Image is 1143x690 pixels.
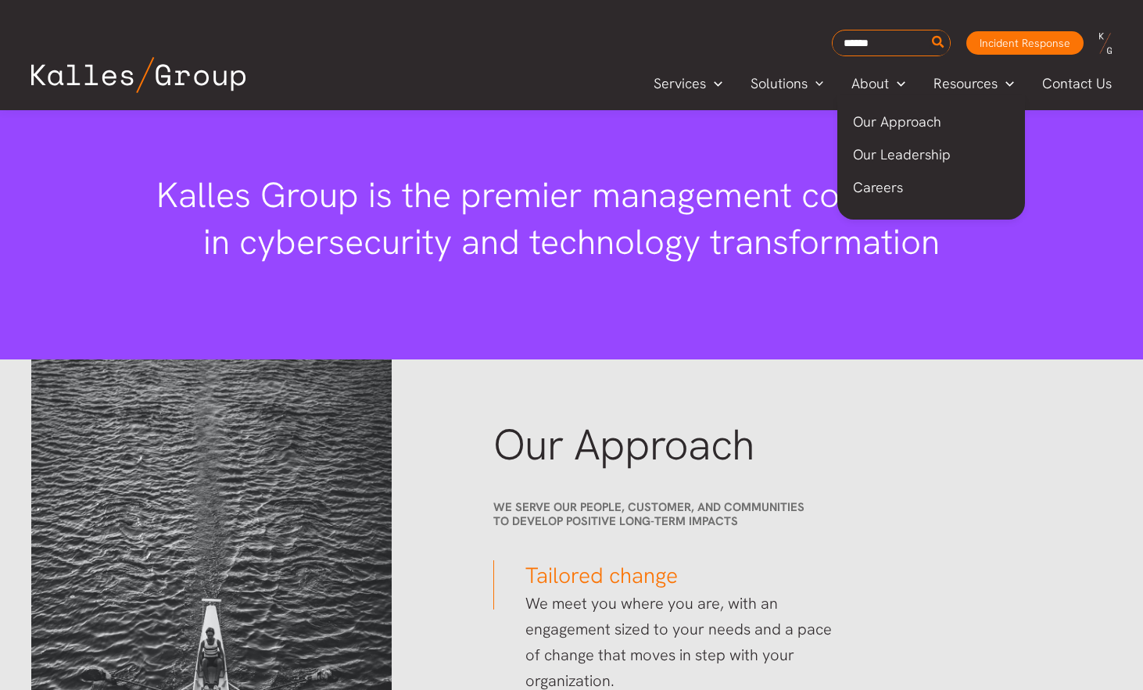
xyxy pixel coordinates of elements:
span: Contact Us [1042,72,1112,95]
span: Menu Toggle [889,72,905,95]
span: About [851,72,889,95]
span: We serve our people, customer, and communities to develop positive long-term impacts [493,499,804,530]
nav: Primary Site Navigation [640,70,1127,96]
a: Contact Us [1028,72,1127,95]
span: Solutions [751,72,808,95]
span: Menu Toggle [808,72,824,95]
span: Our Approach [493,417,754,473]
a: AboutMenu Toggle [837,72,919,95]
span: Menu Toggle [706,72,722,95]
span: Kalles Group is the premier management consultancy in cybersecurity and technology transformation [156,172,987,265]
img: Kalles Group [31,57,245,93]
span: Resources [933,72,998,95]
a: Incident Response [966,31,1084,55]
a: Our Leadership [837,138,1025,171]
a: Careers [837,171,1025,204]
span: Careers [853,178,903,196]
span: Our Approach [853,113,941,130]
span: Menu Toggle [998,72,1014,95]
a: ResourcesMenu Toggle [919,72,1028,95]
a: SolutionsMenu Toggle [736,72,838,95]
button: Search [929,30,948,55]
h3: Tailored change [493,560,842,591]
a: ServicesMenu Toggle [640,72,736,95]
span: Services [654,72,706,95]
a: Our Approach [837,105,1025,138]
span: Our Leadership [853,145,951,163]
